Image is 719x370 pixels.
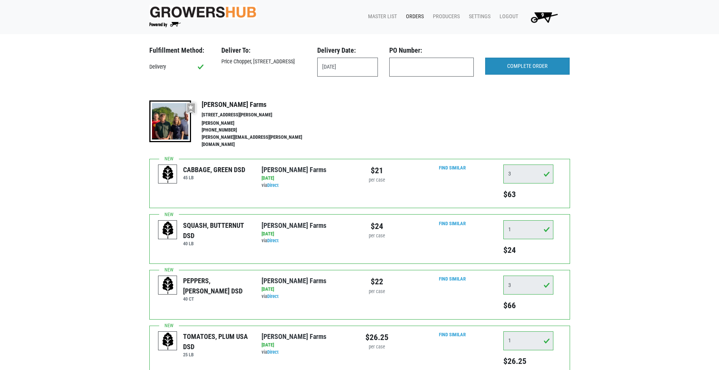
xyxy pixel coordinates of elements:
h3: Delivery Date: [317,46,378,55]
input: Select Date [317,58,378,77]
img: placeholder-variety-43d6402dacf2d531de610a020419775a.svg [158,165,177,184]
input: Qty [503,165,553,183]
a: Logout [493,9,521,24]
div: $21 [365,165,388,177]
a: Settings [463,9,493,24]
div: [DATE] [262,286,354,293]
div: [DATE] [262,230,354,238]
div: Price Chopper, [STREET_ADDRESS] [216,58,312,66]
div: per case [365,343,388,351]
a: Find Similar [439,276,466,282]
a: Direct [267,182,279,188]
div: TOMATOES, PLUM USA DSD [183,331,250,352]
a: Find Similar [439,165,466,171]
img: placeholder-variety-43d6402dacf2d531de610a020419775a.svg [158,276,177,295]
div: via [262,293,354,300]
div: via [262,182,354,189]
a: [PERSON_NAME] Farms [262,166,326,174]
h5: $66 [503,301,553,310]
a: [PERSON_NAME] Farms [262,277,326,285]
div: [DATE] [262,175,354,182]
input: Qty [503,276,553,295]
h6: 25 LB [183,352,250,357]
li: [PERSON_NAME][EMAIL_ADDRESS][PERSON_NAME][DOMAIN_NAME] [202,134,318,148]
div: per case [365,177,388,184]
h5: $24 [503,245,553,255]
li: [PERSON_NAME] [202,120,318,127]
h6: 40 CT [183,296,250,302]
img: thumbnail-8a08f3346781c529aa742b86dead986c.jpg [149,100,191,142]
img: placeholder-variety-43d6402dacf2d531de610a020419775a.svg [158,332,177,351]
h3: Fulfillment Method: [149,46,210,55]
div: per case [365,232,388,240]
a: Direct [267,238,279,243]
a: Orders [400,9,427,24]
div: via [262,349,354,356]
img: Cart [527,9,561,25]
div: via [262,237,354,245]
a: [PERSON_NAME] Farms [262,221,326,229]
div: $26.25 [365,331,388,343]
div: CABBAGE, GREEN DSD [183,165,245,175]
h6: 45 LB [183,175,245,180]
div: $24 [365,220,388,232]
span: 9 [541,12,544,18]
h6: 40 LB [183,241,250,246]
h3: Deliver To: [221,46,306,55]
li: [PHONE_NUMBER] [202,127,318,134]
li: [STREET_ADDRESS][PERSON_NAME] [202,111,318,119]
img: placeholder-variety-43d6402dacf2d531de610a020419775a.svg [158,221,177,240]
a: Find Similar [439,332,466,337]
img: original-fc7597fdc6adbb9d0e2ae620e786d1a2.jpg [149,5,257,19]
a: Find Similar [439,221,466,226]
div: [DATE] [262,342,354,349]
input: Qty [503,331,553,350]
h5: $26.25 [503,356,553,366]
div: SQUASH, BUTTERNUT DSD [183,220,250,241]
input: Qty [503,220,553,239]
div: per case [365,288,388,295]
div: PEPPERS, [PERSON_NAME] DSD [183,276,250,296]
a: Producers [427,9,463,24]
a: Direct [267,293,279,299]
a: 9 [521,9,564,25]
h3: PO Number: [389,46,474,55]
h5: $63 [503,190,553,199]
a: Master List [362,9,400,24]
input: COMPLETE ORDER [485,58,570,75]
a: [PERSON_NAME] Farms [262,332,326,340]
a: Direct [267,349,279,355]
div: $22 [365,276,388,288]
h4: [PERSON_NAME] Farms [202,100,318,109]
img: Powered by Big Wheelbarrow [149,22,181,27]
